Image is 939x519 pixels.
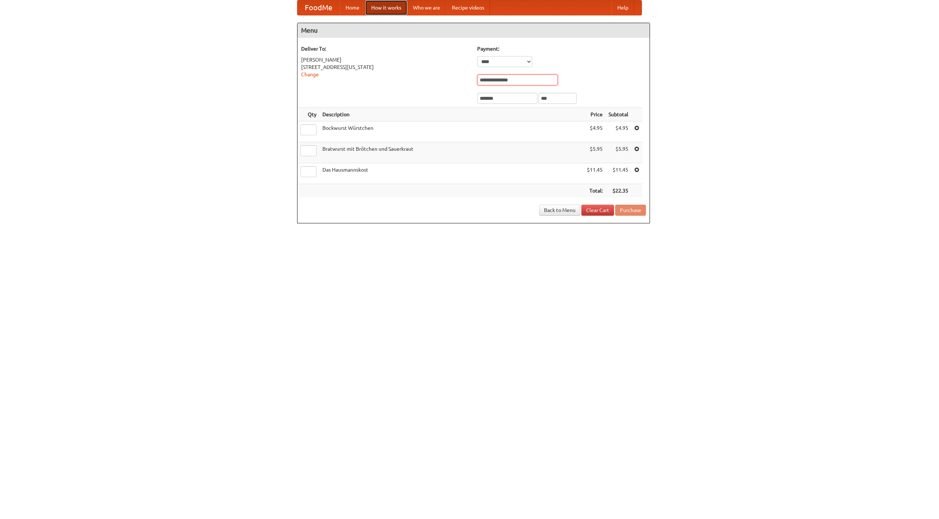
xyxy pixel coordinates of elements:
[539,205,580,216] a: Back to Menu
[301,63,470,71] div: [STREET_ADDRESS][US_STATE]
[584,121,606,142] td: $4.95
[297,0,340,15] a: FoodMe
[319,142,584,163] td: Bratwurst mit Brötchen und Sauerkraut
[319,121,584,142] td: Bockwurst Würstchen
[297,108,319,121] th: Qty
[584,184,606,198] th: Total:
[446,0,490,15] a: Recipe videos
[584,163,606,184] td: $11.45
[301,45,470,52] h5: Deliver To:
[365,0,407,15] a: How it works
[297,23,650,38] h4: Menu
[606,163,631,184] td: $11.45
[606,108,631,121] th: Subtotal
[477,45,646,52] h5: Payment:
[301,72,319,77] a: Change
[301,56,470,63] div: [PERSON_NAME]
[611,0,634,15] a: Help
[319,108,584,121] th: Description
[615,205,646,216] button: Purchase
[319,163,584,184] td: Das Hausmannskost
[606,142,631,163] td: $5.95
[407,0,446,15] a: Who we are
[584,108,606,121] th: Price
[340,0,365,15] a: Home
[606,184,631,198] th: $22.35
[606,121,631,142] td: $4.95
[584,142,606,163] td: $5.95
[581,205,614,216] a: Clear Cart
